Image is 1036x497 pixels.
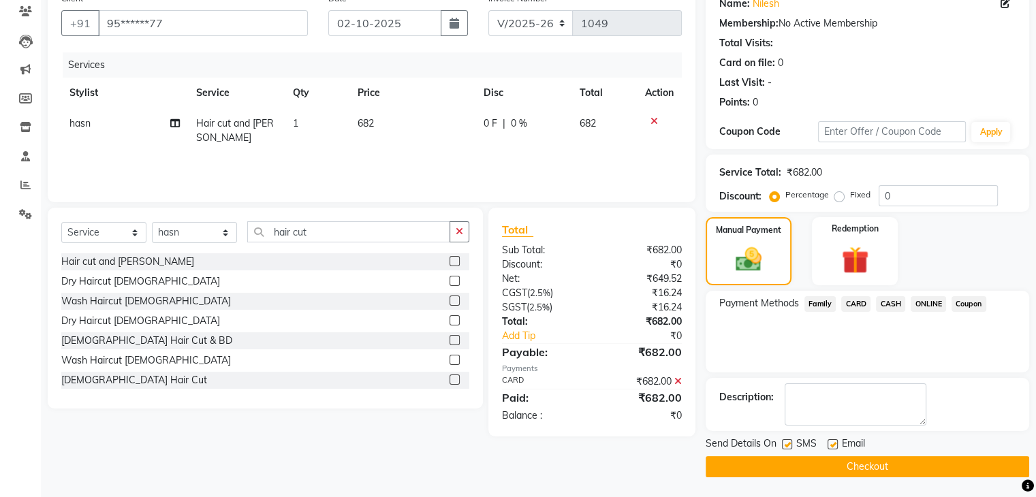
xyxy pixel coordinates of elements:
[706,436,776,453] span: Send Details On
[719,390,774,404] div: Description:
[971,122,1010,142] button: Apply
[719,36,773,50] div: Total Visits:
[592,300,692,315] div: ₹16.24
[61,314,220,328] div: Dry Haircut [DEMOGRAPHIC_DATA]
[592,374,692,389] div: ₹682.00
[637,78,682,108] th: Action
[492,286,592,300] div: ( )
[592,315,692,329] div: ₹682.00
[61,10,99,36] button: +91
[592,408,692,423] div: ₹0
[719,16,779,31] div: Membership:
[492,315,592,329] div: Total:
[876,296,905,312] span: CASH
[842,436,865,453] span: Email
[580,117,596,129] span: 682
[61,274,220,289] div: Dry Haircut [DEMOGRAPHIC_DATA]
[952,296,986,312] span: Coupon
[196,117,274,144] span: Hair cut and [PERSON_NAME]
[753,95,758,110] div: 0
[492,243,592,257] div: Sub Total:
[69,117,91,129] span: hasn
[727,244,770,274] img: _cash.svg
[716,224,781,236] label: Manual Payment
[832,223,879,235] label: Redemption
[61,334,232,348] div: [DEMOGRAPHIC_DATA] Hair Cut & BD
[778,56,783,70] div: 0
[247,221,450,242] input: Search or Scan
[503,116,505,131] span: |
[358,117,374,129] span: 682
[188,78,285,108] th: Service
[492,389,592,406] div: Paid:
[706,456,1029,477] button: Checkout
[475,78,571,108] th: Disc
[529,302,550,312] span: 2.5%
[911,296,946,312] span: ONLINE
[592,272,692,286] div: ₹649.52
[592,344,692,360] div: ₹682.00
[63,52,692,78] div: Services
[502,223,533,237] span: Total
[719,76,765,90] div: Last Visit:
[833,243,877,277] img: _gift.svg
[571,78,637,108] th: Total
[492,374,592,389] div: CARD
[492,329,608,343] a: Add Tip
[592,243,692,257] div: ₹682.00
[796,436,817,453] span: SMS
[484,116,497,131] span: 0 F
[850,189,870,201] label: Fixed
[719,16,1016,31] div: No Active Membership
[61,373,207,387] div: [DEMOGRAPHIC_DATA] Hair Cut
[502,363,682,374] div: Payments
[285,78,349,108] th: Qty
[61,294,231,308] div: Wash Haircut [DEMOGRAPHIC_DATA]
[61,255,194,269] div: Hair cut and [PERSON_NAME]
[719,189,762,204] div: Discount:
[502,301,527,313] span: SGST
[492,300,592,315] div: ( )
[608,329,691,343] div: ₹0
[349,78,475,108] th: Price
[293,117,298,129] span: 1
[492,408,592,423] div: Balance :
[592,286,692,300] div: ₹16.24
[768,76,772,90] div: -
[592,257,692,272] div: ₹0
[785,189,829,201] label: Percentage
[719,165,781,180] div: Service Total:
[61,78,188,108] th: Stylist
[719,125,818,139] div: Coupon Code
[719,296,799,310] span: Payment Methods
[492,344,592,360] div: Payable:
[492,257,592,272] div: Discount:
[502,287,527,299] span: CGST
[98,10,308,36] input: Search by Name/Mobile/Email/Code
[511,116,527,131] span: 0 %
[61,353,231,368] div: Wash Haircut [DEMOGRAPHIC_DATA]
[530,287,550,298] span: 2.5%
[719,95,750,110] div: Points:
[818,121,967,142] input: Enter Offer / Coupon Code
[804,296,836,312] span: Family
[719,56,775,70] div: Card on file:
[841,296,870,312] span: CARD
[492,272,592,286] div: Net:
[592,389,692,406] div: ₹682.00
[787,165,822,180] div: ₹682.00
